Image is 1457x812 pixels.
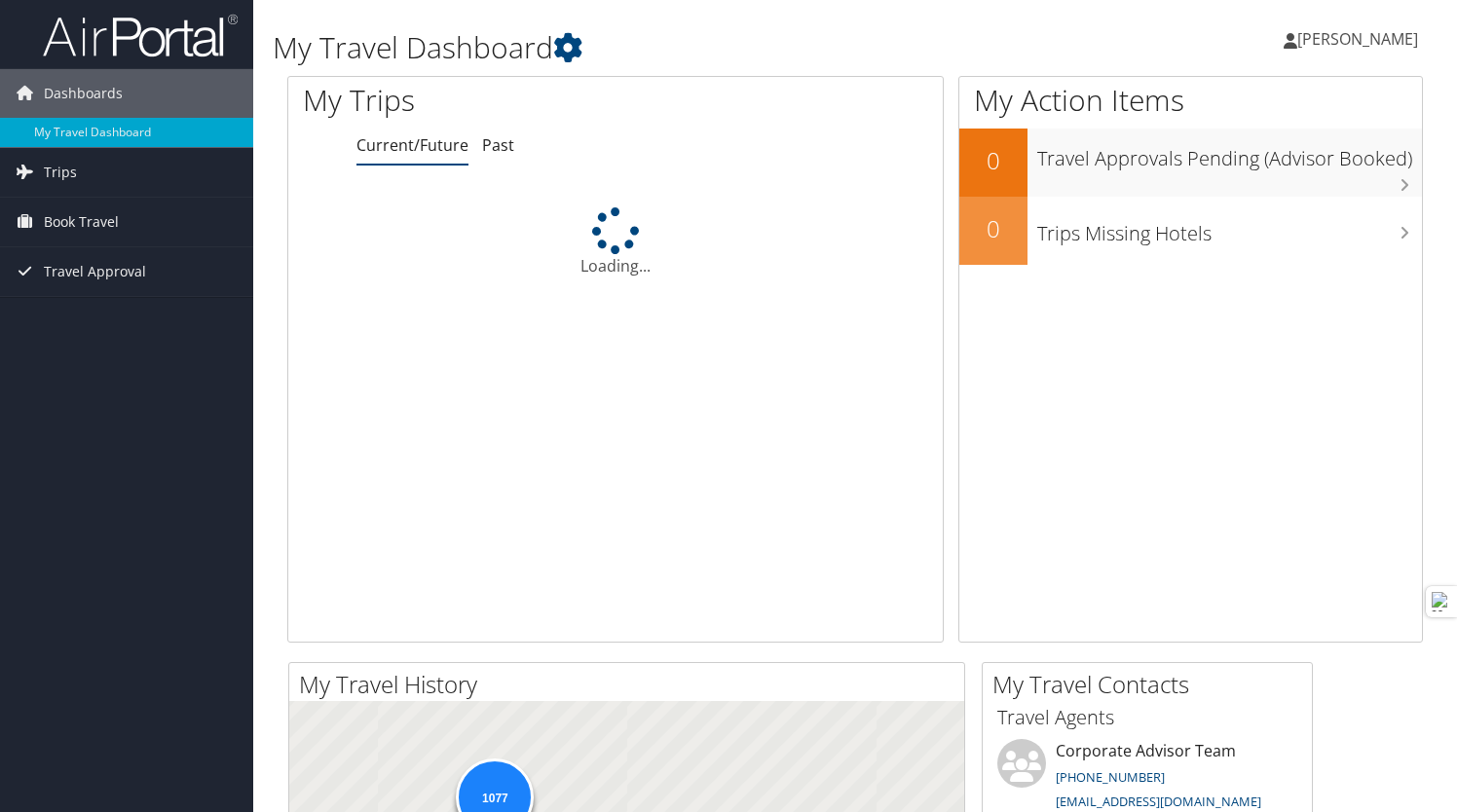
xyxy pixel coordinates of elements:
a: Past [482,134,514,156]
h1: My Action Items [959,80,1422,121]
a: [PERSON_NAME] [1284,10,1438,68]
h3: Travel Agents [997,704,1297,731]
h3: Travel Approvals Pending (Advisor Booked) [1037,135,1422,172]
h3: Trips Missing Hotels [1037,210,1422,247]
a: 0Travel Approvals Pending (Advisor Booked) [959,129,1422,197]
span: Travel Approval [44,247,146,296]
span: Book Travel [44,198,119,246]
div: Loading... [288,207,943,277]
h2: 0 [959,212,1027,245]
span: Trips [44,148,77,197]
img: airportal-logo.png [43,13,238,58]
h1: My Travel Dashboard [273,27,1049,68]
h2: My Travel Contacts [992,668,1312,701]
h2: 0 [959,144,1027,177]
a: 0Trips Missing Hotels [959,197,1422,265]
a: [EMAIL_ADDRESS][DOMAIN_NAME] [1056,793,1261,810]
a: [PHONE_NUMBER] [1056,768,1165,786]
h1: My Trips [303,80,655,121]
a: Current/Future [356,134,468,156]
span: [PERSON_NAME] [1297,28,1418,50]
h2: My Travel History [299,668,964,701]
span: Dashboards [44,69,123,118]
